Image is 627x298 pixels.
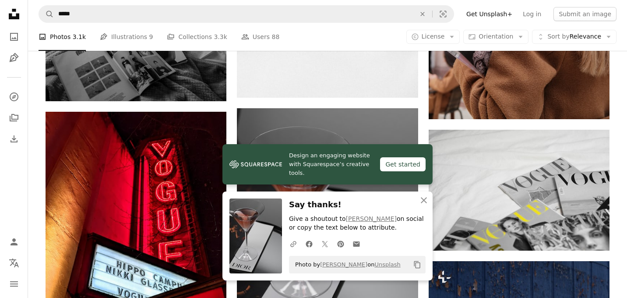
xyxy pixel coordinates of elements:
[553,7,616,21] button: Submit an image
[241,23,280,51] a: Users 88
[547,33,569,40] span: Sort by
[5,275,23,293] button: Menu
[167,23,227,51] a: Collections 3.3k
[333,235,349,252] a: Share on Pinterest
[39,6,54,22] button: Search Unsplash
[320,261,367,268] a: [PERSON_NAME]
[410,257,425,272] button: Copy to clipboard
[5,130,23,148] a: Download History
[429,130,609,250] img: black and white box on white textile
[5,88,23,106] a: Explore
[413,6,432,22] button: Clear
[461,7,518,21] a: Get Unsplash+
[346,215,397,222] a: [PERSON_NAME]
[5,5,23,25] a: Home — Unsplash
[518,7,546,21] a: Log in
[374,261,400,268] a: Unsplash
[100,23,153,51] a: Illustrations 9
[289,215,426,232] p: Give a shoutout to on social or copy the text below to attribute.
[349,235,364,252] a: Share over email
[317,235,333,252] a: Share on Twitter
[39,5,454,23] form: Find visuals sitewide
[429,186,609,194] a: black and white box on white textile
[422,33,445,40] span: License
[406,30,460,44] button: License
[463,30,528,44] button: Orientation
[5,233,23,251] a: Log in / Sign up
[380,157,426,171] div: Get started
[5,28,23,46] a: Photos
[479,33,513,40] span: Orientation
[433,6,454,22] button: Visual search
[46,269,226,277] a: a theater marquee lit up at night
[149,32,153,42] span: 9
[532,30,616,44] button: Sort byRelevance
[5,254,23,272] button: Language
[214,32,227,42] span: 3.3k
[291,258,401,272] span: Photo by on
[289,151,373,177] span: Design an engaging website with Squarespace’s creative tools.
[301,235,317,252] a: Share on Facebook
[289,199,426,211] h3: Say thanks!
[222,144,433,184] a: Design an engaging website with Squarespace’s creative tools.Get started
[5,49,23,67] a: Illustrations
[272,32,280,42] span: 88
[5,109,23,127] a: Collections
[229,158,282,171] img: file-1606177908946-d1eed1cbe4f5image
[547,32,601,41] span: Relevance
